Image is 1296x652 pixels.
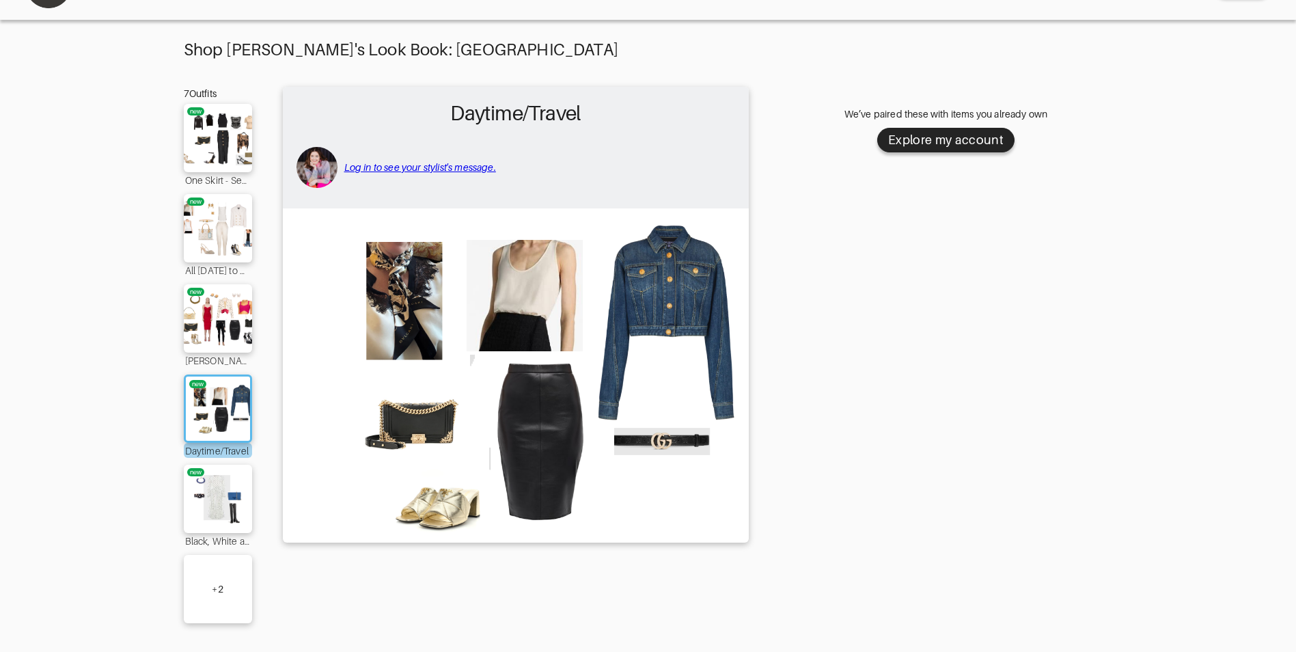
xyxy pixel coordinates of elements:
div: new [192,380,204,388]
div: [PERSON_NAME] - 3 Ways [184,353,252,368]
div: new [190,288,202,296]
div: Explore my account [888,132,1004,148]
img: Outfit One Skirt - Several Ways to Wear - Day to Night [179,111,257,165]
div: new [190,468,202,476]
h2: Daytime/Travel [290,94,742,133]
button: Explore my account [877,128,1015,152]
div: All [DATE] to Night [184,262,252,277]
div: Shop [PERSON_NAME]'s Look Book: [GEOGRAPHIC_DATA] [184,40,1113,59]
a: Log in to see your stylist's message. [344,162,496,173]
img: Outfit All White - Day to Night [179,201,257,256]
div: + 2 [212,582,223,596]
img: Outfit Daytime/Travel [182,383,253,434]
div: One Skirt - Several Ways to Wear - Day to Night [184,172,252,187]
div: Black, White and Blue [184,533,252,548]
div: new [190,198,202,206]
div: We’ve paired these with items you already own [780,107,1113,121]
img: Outfit Black, White and Blue [179,472,257,526]
img: avatar [297,147,337,188]
img: Outfit Daytime/Travel [290,215,742,534]
img: Outfit Valentino Jacket - 3 Ways [179,291,257,346]
div: Daytime/Travel [184,443,252,458]
div: new [190,107,202,116]
div: 7 Outfits [184,87,252,100]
